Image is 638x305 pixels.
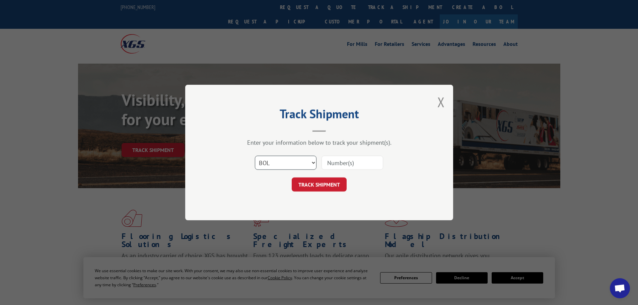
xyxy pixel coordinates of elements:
input: Number(s) [322,156,383,170]
a: Open chat [610,278,630,298]
h2: Track Shipment [219,109,420,122]
button: TRACK SHIPMENT [292,177,347,192]
button: Close modal [437,93,445,111]
div: Enter your information below to track your shipment(s). [219,139,420,146]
